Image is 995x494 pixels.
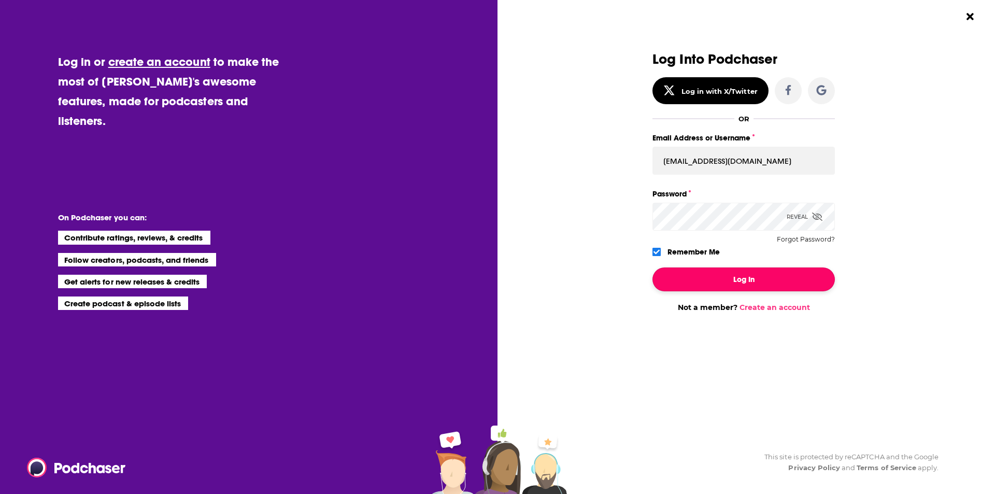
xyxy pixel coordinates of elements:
img: Podchaser - Follow, Share and Rate Podcasts [27,458,126,477]
a: Privacy Policy [788,463,840,472]
li: Follow creators, podcasts, and friends [58,253,216,266]
div: This site is protected by reCAPTCHA and the Google and apply. [756,451,939,473]
a: create an account [108,54,210,69]
a: Terms of Service [857,463,916,472]
div: OR [738,115,749,123]
button: Log in with X/Twitter [652,77,769,104]
li: Create podcast & episode lists [58,297,188,310]
label: Email Address or Username [652,131,835,145]
button: Close Button [960,7,980,26]
div: Log in with X/Twitter [681,87,758,95]
div: Not a member? [652,303,835,312]
li: Contribute ratings, reviews, & credits [58,231,210,244]
a: Podchaser - Follow, Share and Rate Podcasts [27,458,118,477]
a: Create an account [740,303,810,312]
input: Email Address or Username [652,147,835,175]
li: Get alerts for new releases & credits [58,275,207,288]
div: Reveal [787,203,822,231]
h3: Log Into Podchaser [652,52,835,67]
li: On Podchaser you can: [58,213,265,222]
label: Remember Me [667,245,720,259]
button: Forgot Password? [777,236,835,243]
button: Log In [652,267,835,291]
label: Password [652,187,835,201]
